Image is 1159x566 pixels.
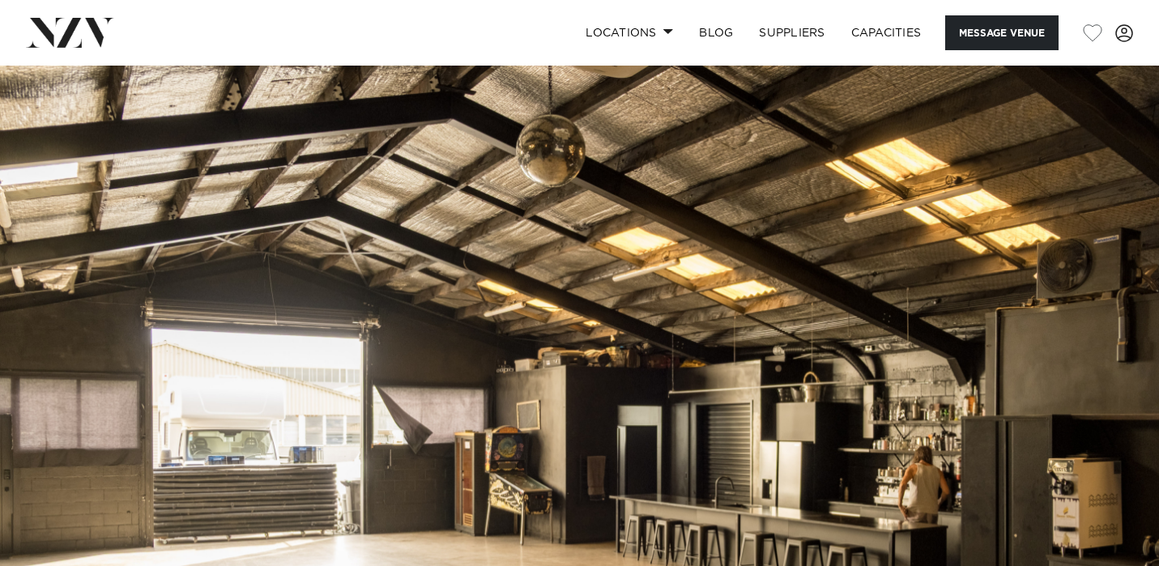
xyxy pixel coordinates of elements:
a: BLOG [686,15,746,50]
a: SUPPLIERS [746,15,837,50]
a: Locations [573,15,686,50]
img: nzv-logo.png [26,18,114,47]
button: Message Venue [945,15,1059,50]
a: Capacities [838,15,935,50]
